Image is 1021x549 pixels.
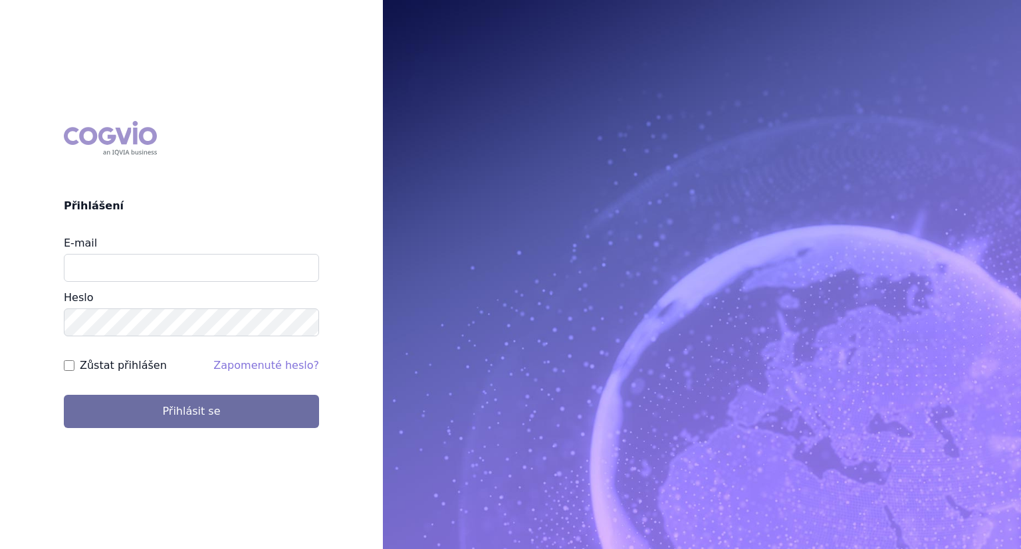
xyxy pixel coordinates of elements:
label: E-mail [64,237,97,249]
h2: Přihlášení [64,198,319,214]
button: Přihlásit se [64,395,319,428]
a: Zapomenuté heslo? [213,359,319,372]
label: Zůstat přihlášen [80,358,167,374]
label: Heslo [64,291,93,304]
div: COGVIO [64,121,157,156]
